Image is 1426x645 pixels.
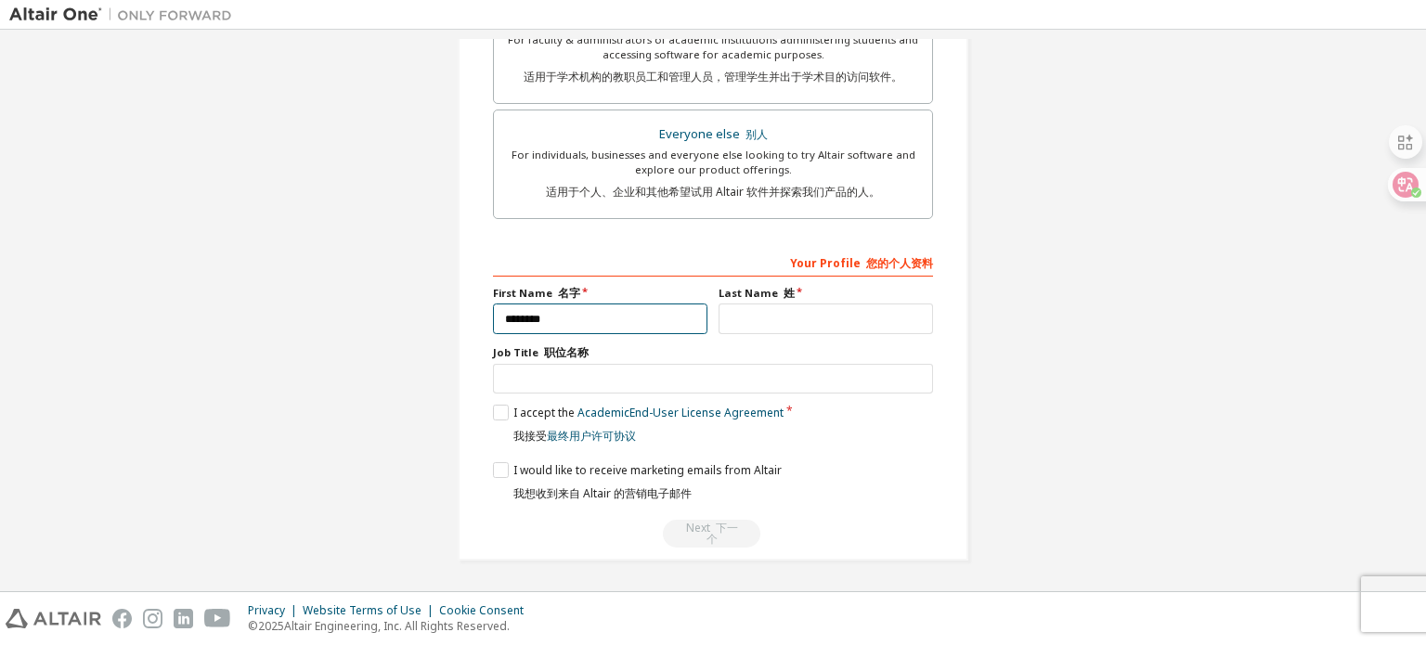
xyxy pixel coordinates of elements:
label: Last Name [719,286,933,301]
a: 最终用户许可协议 [547,428,636,444]
img: facebook.svg [112,609,132,628]
font: 我接受 [513,428,636,444]
font: 职位名称 [544,344,589,360]
font: 适用于学术机构的教职员工和管理人员，管理学生并出于学术目的访问软件。 [524,69,902,84]
font: 姓 [784,285,795,301]
p: © 2025 Altair Engineering, Inc. All Rights Reserved. [248,618,535,634]
div: Privacy [248,603,303,618]
img: youtube.svg [204,609,231,628]
font: 名字 [558,285,580,301]
img: linkedin.svg [174,609,193,628]
font: 您的个人资料 [866,255,933,271]
label: I accept the [493,405,784,451]
label: First Name [493,286,707,301]
font: 别人 [745,126,768,142]
div: Everyone else [505,122,921,148]
div: Read and acccept EULA to continue [493,520,933,548]
a: Academic End-User License Agreement [577,405,784,420]
img: altair_logo.svg [6,609,101,628]
div: For individuals, businesses and everyone else looking to try Altair software and explore our prod... [505,148,921,207]
font: 我想收到来自 Altair 的营销电子邮件 [513,485,692,501]
label: Job Title [493,345,933,360]
font: 适用于个人、企业和其他希望试用 Altair 软件并探索我们产品的人。 [546,184,880,200]
img: Altair One [9,6,241,24]
div: Website Terms of Use [303,603,439,618]
div: Cookie Consent [439,603,535,618]
img: instagram.svg [143,609,162,628]
div: For faculty & administrators of academic institutions administering students and accessing softwa... [505,32,921,92]
label: I would like to receive marketing emails from Altair [493,462,782,509]
div: Your Profile [493,247,933,277]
